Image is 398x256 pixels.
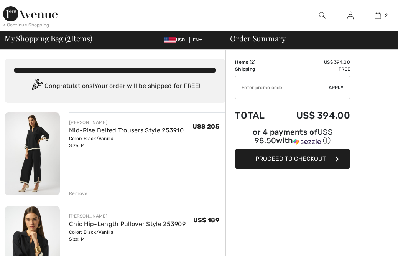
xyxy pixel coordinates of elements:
span: Proceed to Checkout [255,155,326,162]
img: Sezzle [293,138,321,145]
div: or 4 payments of with [235,129,350,146]
img: My Bag [375,11,381,20]
div: [PERSON_NAME] [69,119,184,126]
td: US$ 394.00 [276,102,350,129]
img: My Info [347,11,354,20]
a: Chic Hip-Length Pullover Style 253909 [69,220,186,228]
div: Order Summary [221,35,393,42]
span: US$ 205 [192,123,219,130]
span: USD [164,37,188,43]
span: 2 [385,12,388,19]
span: Apply [329,84,344,91]
img: Mid-Rise Belted Trousers Style 253910 [5,112,60,195]
img: search the website [319,11,326,20]
div: Remove [69,190,88,197]
span: US$ 98.50 [255,127,332,145]
button: Proceed to Checkout [235,149,350,169]
span: US$ 189 [193,216,219,224]
span: EN [193,37,202,43]
a: Mid-Rise Belted Trousers Style 253910 [69,127,184,134]
div: [PERSON_NAME] [69,213,186,220]
a: Sign In [341,11,360,20]
td: Items ( ) [235,59,276,66]
span: My Shopping Bag ( Items) [5,35,92,42]
span: 2 [67,33,71,43]
td: Total [235,102,276,129]
img: Congratulation2.svg [29,79,44,94]
td: Shipping [235,66,276,73]
div: or 4 payments ofUS$ 98.50withSezzle Click to learn more about Sezzle [235,129,350,149]
div: Color: Black/Vanilla Size: M [69,135,184,149]
img: 1ère Avenue [3,6,58,21]
td: US$ 394.00 [276,59,350,66]
div: Color: Black/Vanilla Size: M [69,229,186,243]
img: US Dollar [164,37,176,43]
input: Promo code [235,76,329,99]
td: Free [276,66,350,73]
div: < Continue Shopping [3,21,49,28]
span: 2 [251,59,254,65]
a: 2 [364,11,391,20]
div: Congratulations! Your order will be shipped for FREE! [14,79,216,94]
